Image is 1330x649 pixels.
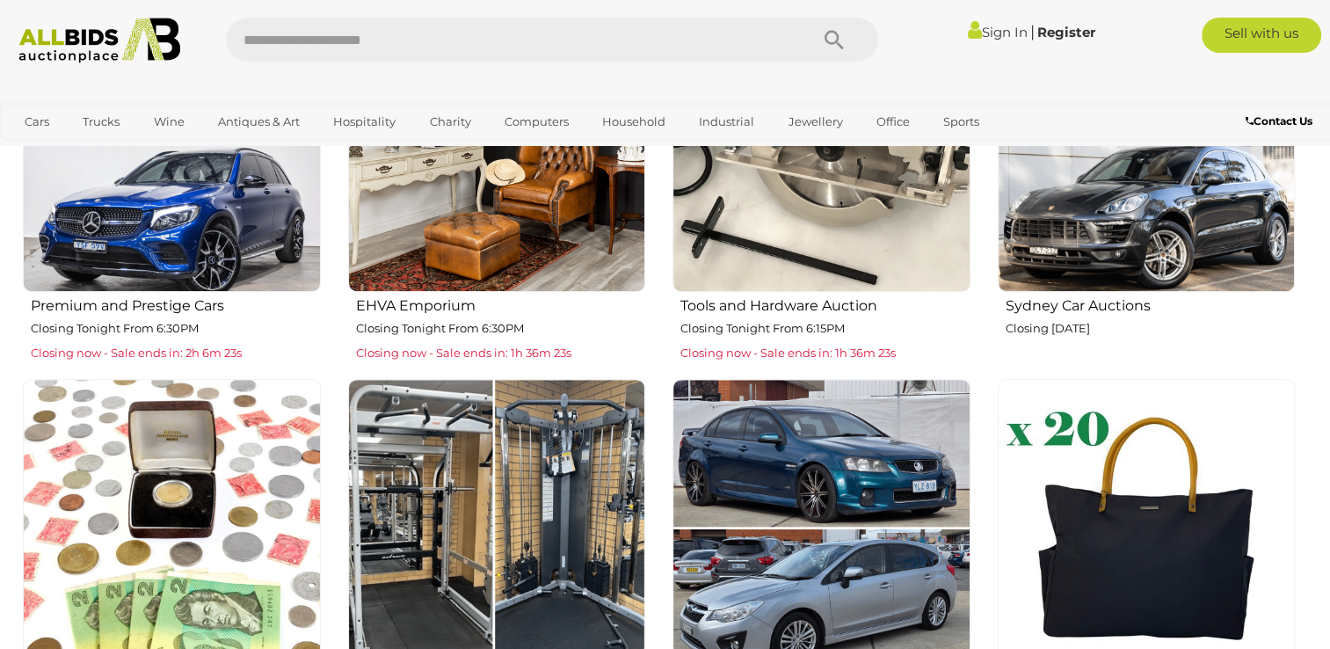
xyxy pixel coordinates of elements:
[687,107,766,136] a: Industrial
[207,107,311,136] a: Antiques & Art
[31,346,242,360] span: Closing now - Sale ends in: 2h 6m 23s
[13,107,61,136] a: Cars
[10,18,189,63] img: Allbids.com.au
[1006,294,1296,314] h2: Sydney Car Auctions
[1202,18,1321,53] a: Sell with us
[680,318,970,339] p: Closing Tonight From 6:15PM
[680,294,970,314] h2: Tools and Hardware Auction
[1246,114,1312,128] b: Contact Us
[322,107,407,136] a: Hospitality
[968,24,1028,40] a: Sign In
[31,294,321,314] h2: Premium and Prestige Cars
[865,107,921,136] a: Office
[142,107,196,136] a: Wine
[591,107,677,136] a: Household
[1037,24,1095,40] a: Register
[31,318,321,339] p: Closing Tonight From 6:30PM
[356,294,646,314] h2: EHVA Emporium
[1030,22,1035,41] span: |
[1246,112,1317,131] a: Contact Us
[932,107,991,136] a: Sports
[493,107,580,136] a: Computers
[777,107,854,136] a: Jewellery
[71,107,131,136] a: Trucks
[1006,318,1296,339] p: Closing [DATE]
[790,18,878,62] button: Search
[356,346,571,360] span: Closing now - Sale ends in: 1h 36m 23s
[680,346,896,360] span: Closing now - Sale ends in: 1h 36m 23s
[418,107,482,136] a: Charity
[13,136,161,165] a: [GEOGRAPHIC_DATA]
[356,318,646,339] p: Closing Tonight From 6:30PM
